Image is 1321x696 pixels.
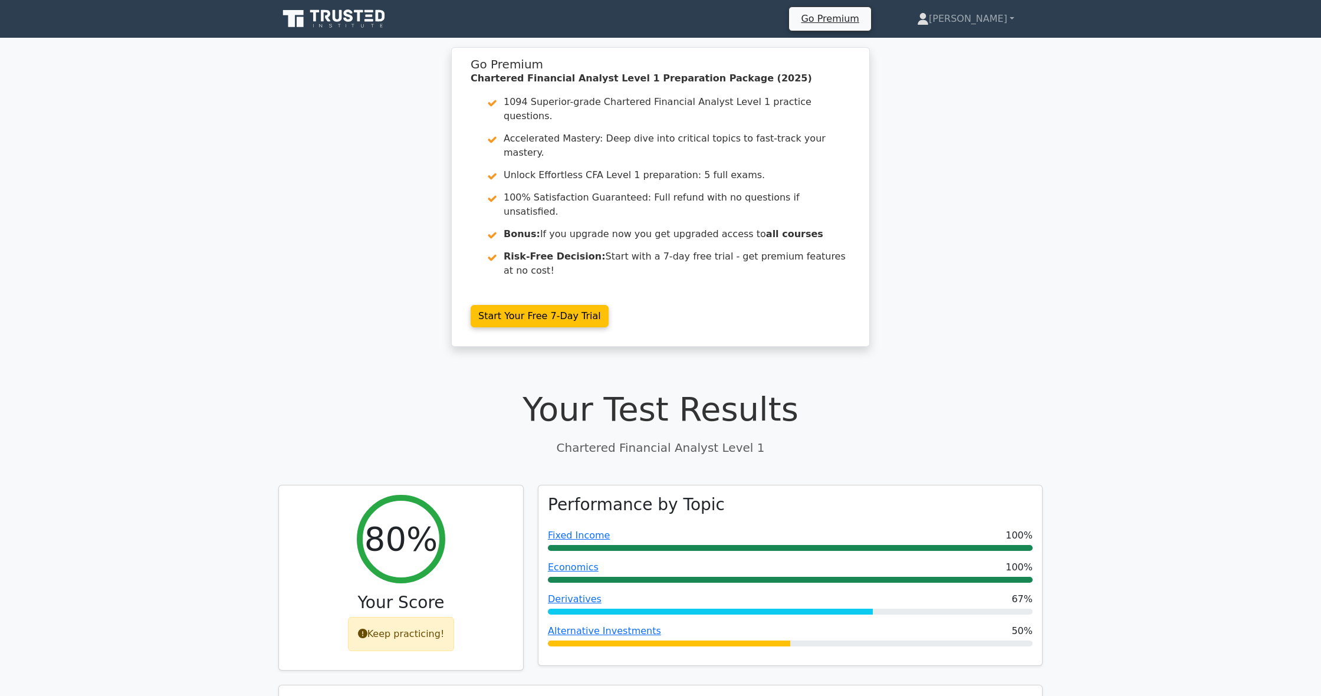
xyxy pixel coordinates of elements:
a: Economics [548,562,599,573]
a: Go Premium [794,11,866,27]
a: Derivatives [548,593,602,605]
h2: 80% [364,519,438,559]
a: Alternative Investments [548,625,661,636]
p: Chartered Financial Analyst Level 1 [278,439,1043,457]
span: 100% [1005,560,1033,574]
span: 67% [1011,592,1033,606]
span: 50% [1011,624,1033,638]
a: [PERSON_NAME] [889,7,1043,31]
h3: Your Score [288,593,514,613]
a: Start Your Free 7-Day Trial [471,305,609,327]
h1: Your Test Results [278,389,1043,429]
h3: Performance by Topic [548,495,725,515]
div: Keep practicing! [348,617,455,651]
span: 100% [1005,528,1033,543]
a: Fixed Income [548,530,610,541]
